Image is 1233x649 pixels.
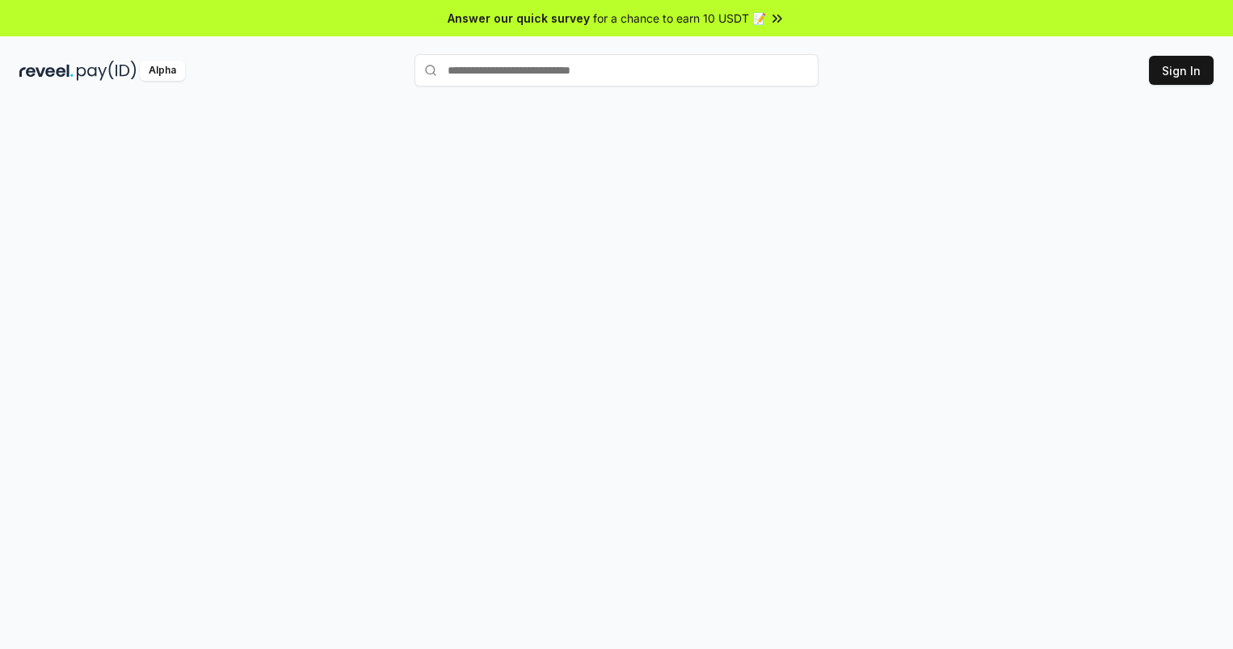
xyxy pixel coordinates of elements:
button: Sign In [1149,56,1214,85]
img: pay_id [77,61,137,81]
img: reveel_dark [19,61,74,81]
span: for a chance to earn 10 USDT 📝 [593,10,766,27]
div: Alpha [140,61,185,81]
span: Answer our quick survey [448,10,590,27]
